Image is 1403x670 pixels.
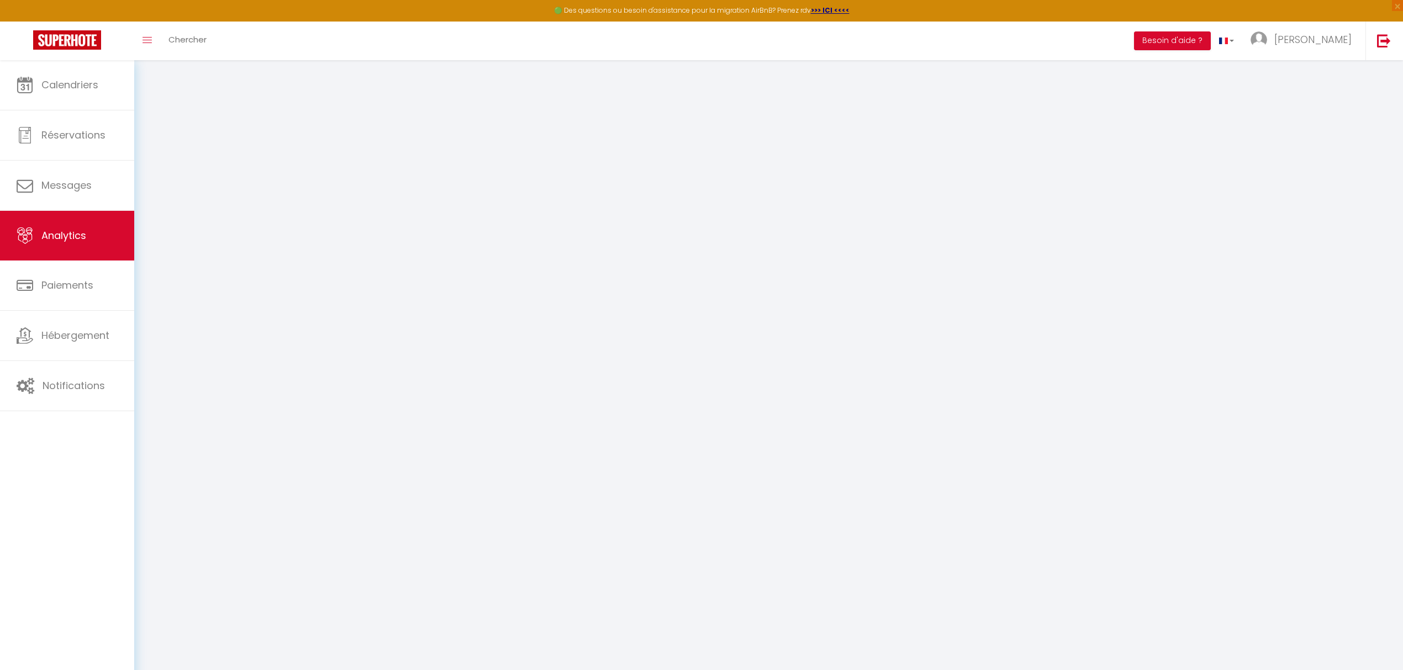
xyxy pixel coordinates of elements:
[41,78,98,92] span: Calendriers
[811,6,850,15] a: >>> ICI <<<<
[43,379,105,392] span: Notifications
[1274,33,1352,46] span: [PERSON_NAME]
[41,228,86,242] span: Analytics
[1242,22,1365,60] a: ... [PERSON_NAME]
[41,278,93,292] span: Paiements
[160,22,215,60] a: Chercher
[33,30,101,50] img: Super Booking
[41,128,106,142] span: Réservations
[1134,31,1211,50] button: Besoin d'aide ?
[41,328,109,342] span: Hébergement
[168,34,207,45] span: Chercher
[1377,34,1391,47] img: logout
[1251,31,1267,48] img: ...
[41,178,92,192] span: Messages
